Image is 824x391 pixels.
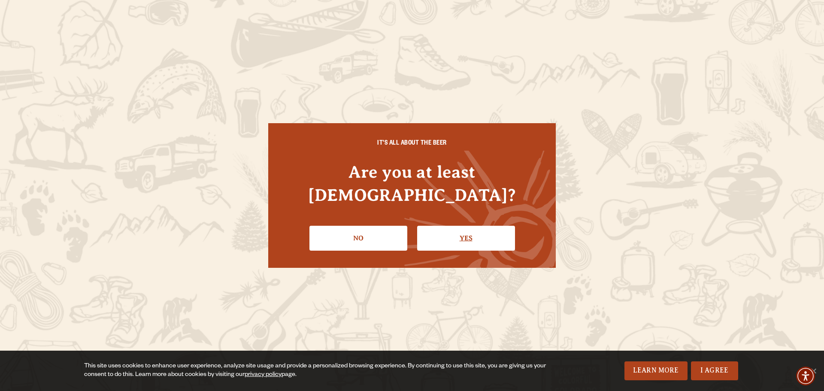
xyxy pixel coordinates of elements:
[796,367,815,385] div: Accessibility Menu
[285,161,539,206] h4: Are you at least [DEMOGRAPHIC_DATA]?
[624,361,688,380] a: Learn More
[417,226,515,251] a: Confirm I'm 21 or older
[84,362,553,379] div: This site uses cookies to enhance user experience, analyze site usage and provide a personalized ...
[691,361,738,380] a: I Agree
[309,226,407,251] a: No
[285,140,539,148] h6: IT'S ALL ABOUT THE BEER
[245,372,282,379] a: privacy policy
